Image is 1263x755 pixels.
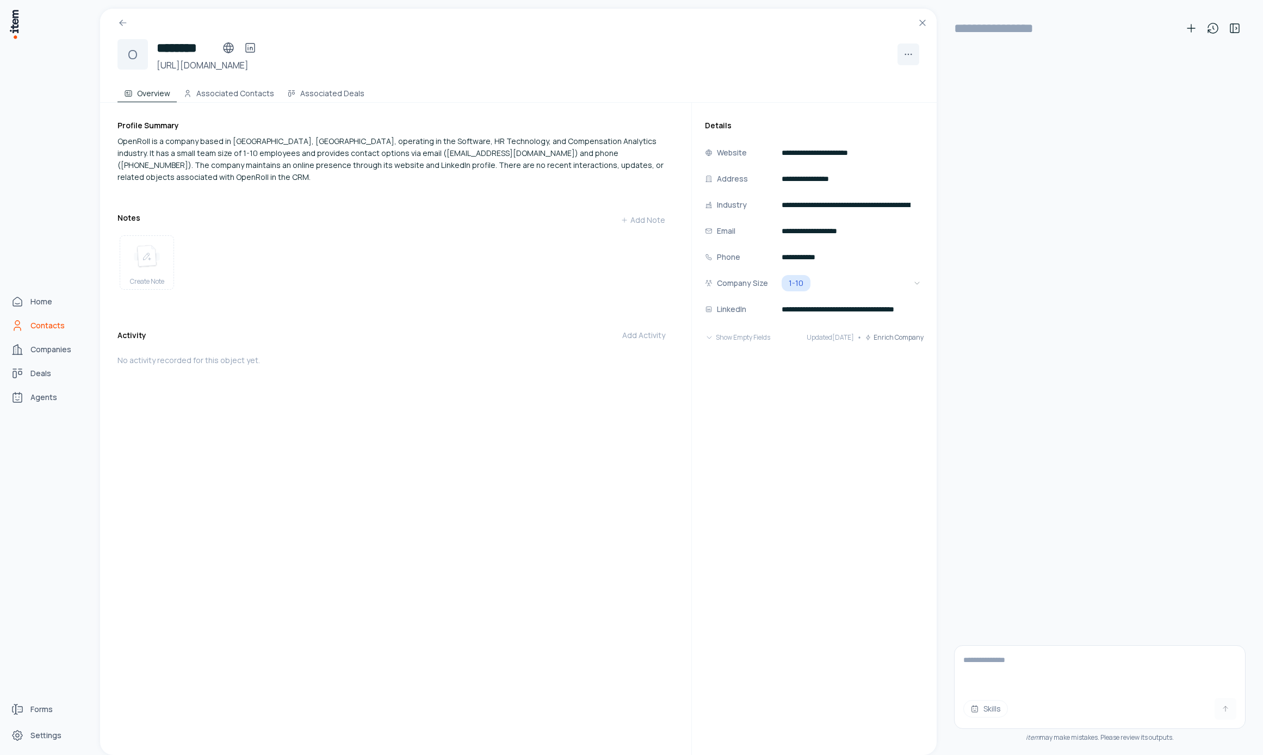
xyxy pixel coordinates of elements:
[7,291,89,313] a: Home
[30,392,57,403] span: Agents
[30,704,53,715] span: Forms
[612,209,674,231] button: Add Note
[30,344,71,355] span: Companies
[963,700,1008,717] button: Skills
[117,213,140,223] h3: Notes
[983,703,1001,714] span: Skills
[117,39,148,70] div: O
[1224,17,1246,39] button: Toggle sidebar
[30,320,65,331] span: Contacts
[130,277,164,286] span: Create Note
[7,315,89,336] a: Contacts
[897,43,919,65] button: More actions
[717,251,740,263] p: Phone
[705,327,770,348] button: Show Empty Fields
[7,725,89,746] a: Settings
[1180,17,1202,39] button: New conversation
[705,120,924,131] h3: Details
[117,80,177,102] button: Overview
[717,277,768,289] p: Company Size
[7,363,89,384] a: deals
[621,215,665,226] div: Add Note
[717,199,747,211] p: Industry
[1202,17,1224,39] button: View history
[117,120,674,131] h3: Profile Summary
[717,225,735,237] p: Email
[30,368,51,379] span: Deals
[717,173,748,185] p: Address
[30,296,52,307] span: Home
[120,235,174,290] button: create noteCreate Note
[614,325,674,346] button: Add Activity
[117,135,674,183] div: OpenRoll is a company based in [GEOGRAPHIC_DATA], [GEOGRAPHIC_DATA], operating in the Software, H...
[117,330,146,341] h3: Activity
[865,327,924,348] button: Enrich Company
[157,59,261,72] h3: [URL][DOMAIN_NAME]
[7,386,89,408] a: Agents
[9,9,20,40] img: Item Brain Logo
[30,730,61,741] span: Settings
[1026,733,1039,742] i: item
[807,333,854,342] span: Updated [DATE]
[281,80,371,102] button: Associated Deals
[717,303,746,315] p: LinkedIn
[7,339,89,360] a: Companies
[177,80,281,102] button: Associated Contacts
[7,698,89,720] a: Forms
[134,245,160,269] img: create note
[717,147,747,159] p: Website
[117,355,674,366] p: No activity recorded for this object yet.
[954,733,1246,742] div: may make mistakes. Please review its outputs.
